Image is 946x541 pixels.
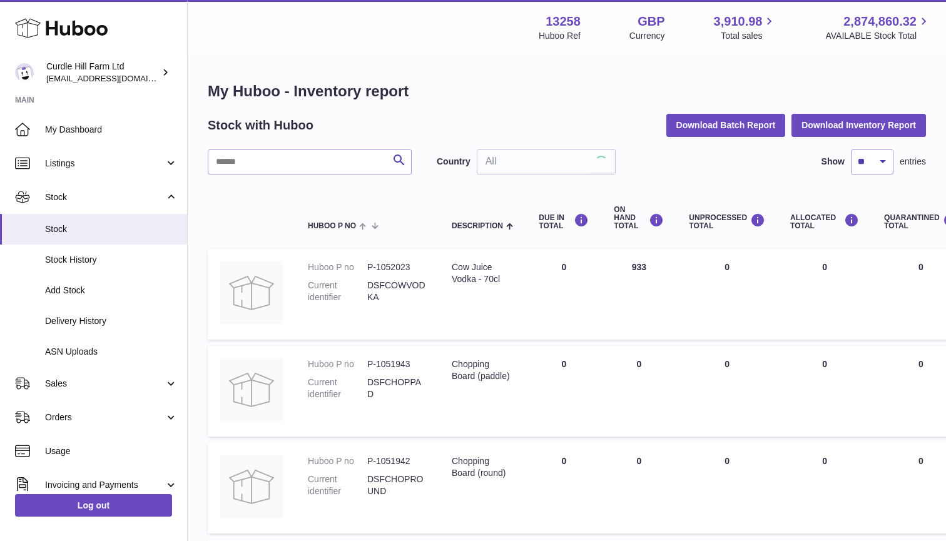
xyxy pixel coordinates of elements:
[918,359,923,369] span: 0
[220,261,283,324] img: product image
[689,213,765,230] div: UNPROCESSED Total
[601,249,676,340] td: 933
[45,223,178,235] span: Stock
[918,456,923,466] span: 0
[526,346,601,437] td: 0
[208,117,313,134] h2: Stock with Huboo
[15,63,34,82] img: will@diddlysquatfarmshop.com
[45,254,178,266] span: Stock History
[452,358,514,382] div: Chopping Board (paddle)
[714,13,763,30] span: 3,910.98
[452,222,503,230] span: Description
[825,30,931,42] span: AVAILABLE Stock Total
[220,358,283,421] img: product image
[778,249,872,340] td: 0
[367,377,427,400] dd: DSFCHOPPAD
[638,13,664,30] strong: GBP
[45,445,178,457] span: Usage
[308,280,367,303] dt: Current identifier
[546,13,581,30] strong: 13258
[208,81,926,101] h1: My Huboo - Inventory report
[45,285,178,296] span: Add Stock
[539,30,581,42] div: Huboo Ref
[452,455,514,479] div: Chopping Board (round)
[308,455,367,467] dt: Huboo P no
[676,346,778,437] td: 0
[367,473,427,497] dd: DSFCHOPROUND
[308,473,367,497] dt: Current identifier
[45,412,165,423] span: Orders
[825,13,931,42] a: 2,874,860.32 AVAILABLE Stock Total
[308,377,367,400] dt: Current identifier
[721,30,776,42] span: Total sales
[367,261,427,273] dd: P-1052023
[367,455,427,467] dd: P-1051942
[46,61,159,84] div: Curdle Hill Farm Ltd
[45,124,178,136] span: My Dashboard
[452,261,514,285] div: Cow Juice Vodka - 70cl
[526,443,601,533] td: 0
[45,315,178,327] span: Delivery History
[45,158,165,169] span: Listings
[790,213,859,230] div: ALLOCATED Total
[46,73,184,83] span: [EMAIL_ADDRESS][DOMAIN_NAME]
[843,13,917,30] span: 2,874,860.32
[778,443,872,533] td: 0
[308,222,356,230] span: Huboo P no
[614,206,664,231] div: ON HAND Total
[539,213,589,230] div: DUE IN TOTAL
[526,249,601,340] td: 0
[900,156,926,168] span: entries
[601,346,676,437] td: 0
[629,30,665,42] div: Currency
[714,13,777,42] a: 3,910.98 Total sales
[821,156,845,168] label: Show
[220,455,283,518] img: product image
[15,494,172,517] a: Log out
[791,114,926,136] button: Download Inventory Report
[437,156,470,168] label: Country
[601,443,676,533] td: 0
[676,443,778,533] td: 0
[367,280,427,303] dd: DSFCOWVODKA
[45,191,165,203] span: Stock
[778,346,872,437] td: 0
[666,114,786,136] button: Download Batch Report
[308,261,367,273] dt: Huboo P no
[45,346,178,358] span: ASN Uploads
[676,249,778,340] td: 0
[45,378,165,390] span: Sales
[918,262,923,272] span: 0
[308,358,367,370] dt: Huboo P no
[367,358,427,370] dd: P-1051943
[45,479,165,491] span: Invoicing and Payments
